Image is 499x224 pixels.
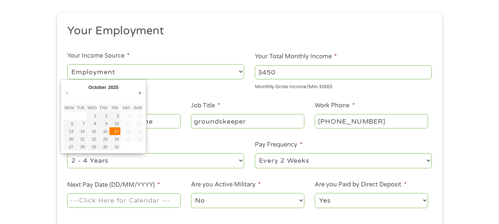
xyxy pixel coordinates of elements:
[86,135,98,143] button: 22
[191,102,220,110] label: Job Title
[64,127,75,135] button: 13
[255,53,337,61] label: Your Total Monthly Income
[255,141,303,149] label: Pay Frequency
[67,181,160,189] label: Next Pay Date (DD/MM/YYYY)
[109,120,121,127] button: 10
[64,143,75,151] button: 27
[88,106,97,110] abbr: Wednesday
[86,120,98,127] button: 8
[64,135,75,143] button: 20
[75,143,86,151] button: 28
[109,143,121,151] button: 31
[315,102,355,110] label: Work Phone
[86,127,98,135] button: 15
[65,106,74,110] abbr: Monday
[137,88,143,98] button: Next Month
[315,181,406,189] label: Are you Paid by Direct Deposit
[191,114,304,128] input: Cashier
[191,181,261,189] label: Are you Active Military
[64,120,75,127] button: 6
[315,114,428,128] input: (231) 754-4010
[109,112,121,120] button: 3
[98,135,109,143] button: 23
[122,106,130,110] abbr: Saturday
[67,24,426,38] h2: Your Employment
[75,135,86,143] button: 21
[67,193,180,207] input: Use the arrow keys to pick a date
[67,52,130,60] label: Your Income Source
[98,120,109,127] button: 9
[88,82,107,92] div: October
[98,143,109,151] button: 30
[109,127,121,135] button: 17
[98,127,109,135] button: 16
[112,106,118,110] abbr: Friday
[75,127,86,135] button: 14
[64,88,70,98] button: Previous Month
[86,112,98,120] button: 1
[109,135,121,143] button: 24
[75,120,86,127] button: 7
[98,112,109,120] button: 2
[99,106,107,110] abbr: Thursday
[86,143,98,151] button: 29
[77,106,85,110] abbr: Tuesday
[133,106,142,110] abbr: Sunday
[107,82,119,92] div: 2025
[255,65,432,79] input: 1800
[67,81,244,91] div: Your Employment / Other Status
[255,81,432,91] div: Monthly Gross Income (Min 1000)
